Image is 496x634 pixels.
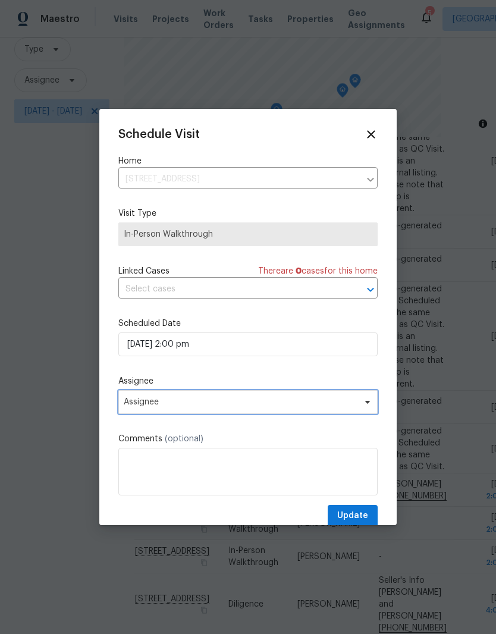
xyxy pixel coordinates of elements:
span: Schedule Visit [118,128,200,140]
span: 0 [296,267,302,275]
span: Linked Cases [118,265,169,277]
span: In-Person Walkthrough [124,228,372,240]
input: M/D/YYYY [118,332,378,356]
label: Visit Type [118,208,378,219]
label: Comments [118,433,378,445]
span: Assignee [124,397,357,407]
button: Open [362,281,379,298]
label: Home [118,155,378,167]
button: Update [328,505,378,527]
input: Select cases [118,280,344,299]
label: Scheduled Date [118,318,378,329]
label: Assignee [118,375,378,387]
span: (optional) [165,435,203,443]
span: There are case s for this home [258,265,378,277]
span: Close [365,128,378,141]
input: Enter in an address [118,170,360,189]
span: Update [337,509,368,523]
